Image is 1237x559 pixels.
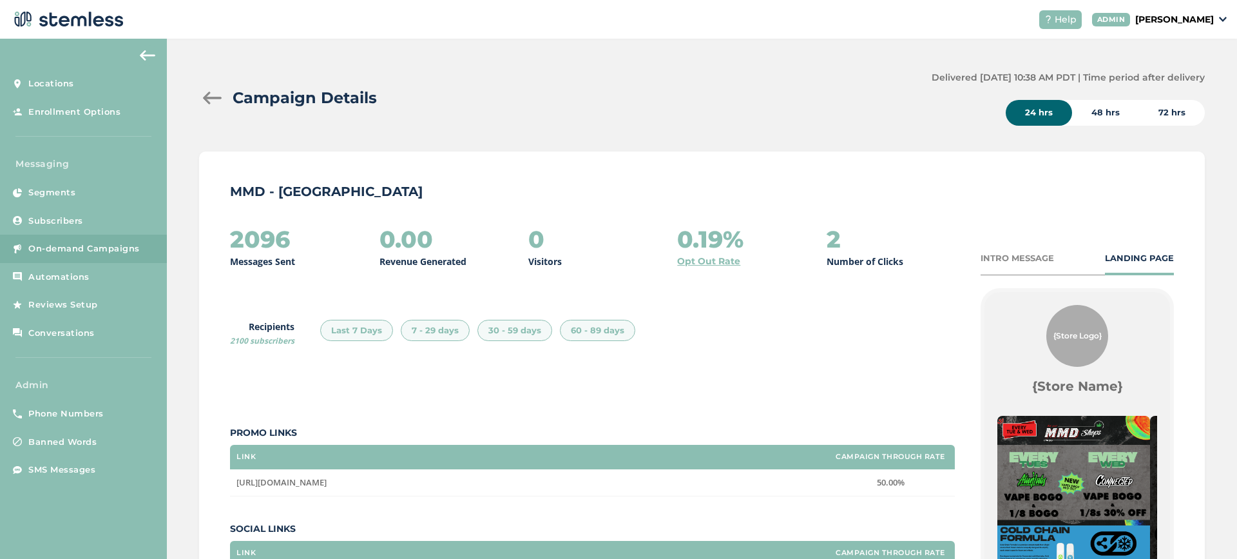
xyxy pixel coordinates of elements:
p: MMD - [GEOGRAPHIC_DATA] [230,182,1174,201]
label: Link [236,549,256,557]
h2: 0.19% [677,226,743,252]
span: [URL][DOMAIN_NAME] [236,476,327,488]
div: 7 - 29 days [401,320,470,342]
span: Phone Numbers [28,407,104,420]
div: 48 hrs [1072,100,1139,126]
label: Campaign Through Rate [836,549,945,557]
label: Social Links [230,522,955,536]
h2: 2096 [230,226,290,252]
h2: 0.00 [379,226,433,252]
img: icon-arrow-back-accent-c549486e.svg [140,50,155,61]
div: 24 hrs [1006,100,1072,126]
h2: Campaign Details [233,86,377,110]
label: {Store Name} [1032,377,1123,395]
div: ADMIN [1092,13,1131,26]
div: 72 hrs [1139,100,1205,126]
p: Messages Sent [230,255,295,268]
span: 2100 subscribers [230,335,294,346]
span: Locations [28,77,74,90]
span: Segments [28,186,75,199]
span: Subscribers [28,215,83,228]
p: Number of Clicks [827,255,903,268]
div: LANDING PAGE [1105,252,1174,265]
label: Link [236,453,256,461]
span: On-demand Campaigns [28,242,140,255]
h2: 0 [528,226,544,252]
span: Conversations [28,327,95,340]
span: Banned Words [28,436,97,449]
div: 60 - 89 days [560,320,635,342]
img: icon_down-arrow-small-66adaf34.svg [1219,17,1227,22]
label: Delivered [DATE] 10:38 AM PDT | Time period after delivery [932,71,1205,84]
img: icon-help-white-03924b79.svg [1044,15,1052,23]
span: Automations [28,271,90,284]
div: Last 7 Days [320,320,393,342]
div: INTRO MESSAGE [981,252,1054,265]
span: 50.00% [877,476,905,488]
img: logo-dark-0685b13c.svg [10,6,124,32]
a: Opt Out Rate [677,255,740,268]
span: SMS Messages [28,464,95,476]
label: Recipients [230,320,294,347]
div: 30 - 59 days [477,320,552,342]
label: https://mmdshops.com [236,477,820,488]
span: {Store Logo} [1053,330,1102,342]
p: Visitors [528,255,562,268]
span: Help [1055,13,1077,26]
span: Enrollment Options [28,106,120,119]
p: Revenue Generated [379,255,466,268]
span: Reviews Setup [28,299,98,311]
p: [PERSON_NAME] [1135,13,1214,26]
h2: 2 [827,226,841,252]
label: Campaign Through Rate [836,453,945,461]
iframe: Chat Widget [1173,497,1237,559]
label: Promo Links [230,426,955,440]
label: 50.00% [832,477,948,488]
